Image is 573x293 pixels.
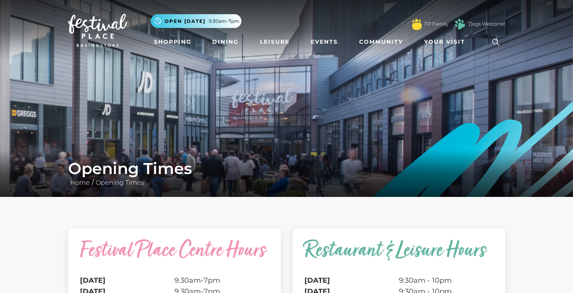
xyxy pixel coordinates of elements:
[421,35,472,49] a: Your Visit
[151,35,195,49] a: Shopping
[151,14,241,28] button: Open [DATE] 9.30am-7pm
[68,14,127,47] img: Festival Place Logo
[80,275,174,286] th: [DATE]
[62,159,511,187] div: /
[174,275,269,286] td: 9.30am-7pm
[257,35,293,49] a: Leisure
[209,35,242,49] a: Dining
[165,18,206,25] span: Open [DATE]
[399,275,493,286] td: 9:30am - 10pm
[304,275,399,286] th: [DATE]
[209,18,239,25] span: 9.30am-7pm
[424,38,465,46] span: Your Visit
[80,240,269,275] caption: Festival Place Centre Hours
[356,35,406,49] a: Community
[68,179,92,186] a: Home
[469,20,505,28] a: Dogs Welcome!
[68,159,505,178] h1: Opening Times
[304,240,493,275] caption: Restaurant & Leisure Hours
[94,179,146,186] a: Opening Times
[425,20,448,28] a: FP Family
[308,35,341,49] a: Events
